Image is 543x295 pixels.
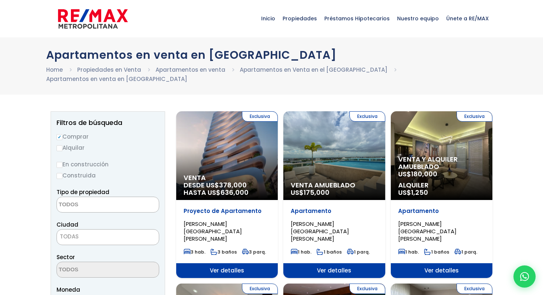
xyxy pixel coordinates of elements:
span: 180,000 [411,169,437,179]
span: Ver detalles [391,263,492,278]
span: Propiedades [279,7,321,30]
span: [PERSON_NAME][GEOGRAPHIC_DATA][PERSON_NAME] [291,220,349,243]
span: Exclusiva [349,284,385,294]
span: DESDE US$ [184,182,270,196]
span: Venta [184,174,270,182]
a: Apartamentos en venta [156,66,225,74]
a: Apartamentos en Venta en el [GEOGRAPHIC_DATA] [240,66,387,74]
span: HASTA US$ [184,189,270,196]
span: Venta Amueblado [291,182,378,189]
label: En construcción [57,160,159,169]
p: Apartamento [398,207,485,215]
span: US$ [398,188,428,197]
span: 1 hab. [291,249,311,255]
span: 1 parq. [454,249,477,255]
span: Préstamos Hipotecarios [321,7,393,30]
span: Ciudad [57,221,78,228]
h2: Filtros de búsqueda [57,119,159,126]
span: Exclusiva [457,284,492,294]
span: TODAS [57,229,159,245]
a: Exclusiva Venta DESDE US$378,000 HASTA US$636,000 Proyecto de Apartamento [PERSON_NAME][GEOGRAPHI... [176,111,278,278]
span: Sector [57,253,75,261]
span: 3 parq. [242,249,266,255]
span: Exclusiva [349,111,385,122]
span: Exclusiva [457,111,492,122]
input: Comprar [57,134,62,140]
span: Únete a RE/MAX [443,7,492,30]
a: Home [46,66,63,74]
span: [PERSON_NAME][GEOGRAPHIC_DATA][PERSON_NAME] [398,220,457,243]
span: 1 parq. [347,249,370,255]
span: 175,000 [304,188,329,197]
span: Ver detalles [176,263,278,278]
span: TODAS [60,233,79,240]
span: Venta y alquiler amueblado [398,156,485,170]
span: Exclusiva [242,284,278,294]
label: Construida [57,171,159,180]
span: Alquiler [398,182,485,189]
h1: Apartamentos en venta en [GEOGRAPHIC_DATA] [46,48,497,61]
span: Tipo de propiedad [57,188,109,196]
label: Alquilar [57,143,159,152]
a: Exclusiva Venta y alquiler amueblado US$180,000 Alquiler US$1,250 Apartamento [PERSON_NAME][GEOGR... [391,111,492,278]
input: Alquilar [57,145,62,151]
label: Comprar [57,132,159,141]
span: 636,000 [221,188,249,197]
span: TODAS [57,231,159,242]
a: Propiedades en Venta [77,66,141,74]
span: Nuestro equipo [393,7,443,30]
span: [PERSON_NAME][GEOGRAPHIC_DATA][PERSON_NAME] [184,220,242,243]
span: Ver detalles [283,263,385,278]
span: 1 baños [317,249,342,255]
span: US$ [398,169,437,179]
li: Apartamentos en venta en [GEOGRAPHIC_DATA] [46,74,187,84]
span: 3 baños [211,249,237,255]
img: remax-metropolitana-logo [58,8,128,30]
p: Proyecto de Apartamento [184,207,270,215]
span: 378,000 [219,180,247,190]
span: 1,250 [411,188,428,197]
span: Inicio [257,7,279,30]
input: En construcción [57,162,62,168]
a: Exclusiva Venta Amueblado US$175,000 Apartamento [PERSON_NAME][GEOGRAPHIC_DATA][PERSON_NAME] 1 ha... [283,111,385,278]
span: Moneda [57,285,159,294]
input: Construida [57,173,62,179]
textarea: Search [57,262,129,278]
span: Exclusiva [242,111,278,122]
p: Apartamento [291,207,378,215]
span: 1 baños [424,249,449,255]
span: 3 hab. [184,249,205,255]
span: US$ [291,188,329,197]
textarea: Search [57,197,129,213]
span: 1 hab. [398,249,419,255]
